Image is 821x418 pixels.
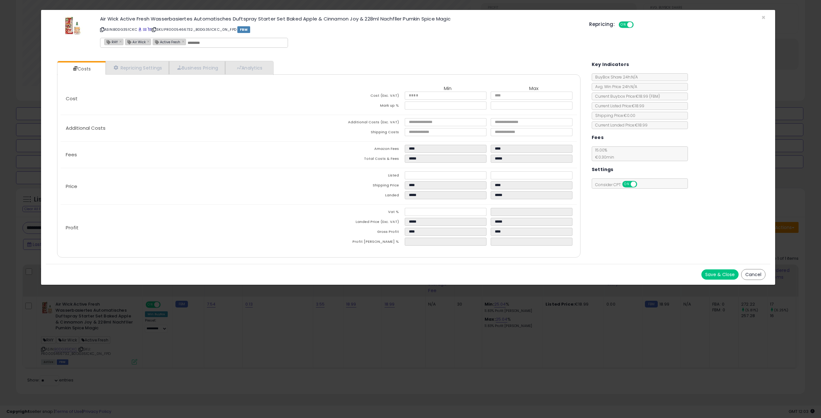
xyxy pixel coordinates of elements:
p: Additional Costs [61,126,319,131]
h3: Air Wick Active Fresh Wasserbasiertes Automatisches Duftspray Starter Set Baked Apple & Cinnamon ... [100,16,580,21]
button: Save & Close [701,269,739,280]
p: Fees [61,152,319,157]
td: Shipping Price [319,181,405,191]
h5: Key Indicators [592,61,629,69]
p: Cost [61,96,319,101]
span: Avg. Win Price 24h: N/A [592,84,637,89]
span: ( FBM ) [649,94,660,99]
td: Listed [319,171,405,181]
td: Amazon Fees [319,145,405,155]
span: €0.30 min [592,154,614,160]
td: Gross Profit [319,228,405,238]
td: Additional Costs (Exc. VAT) [319,118,405,128]
span: Current Listed Price: €18.99 [592,103,644,109]
a: Costs [57,62,105,75]
a: × [147,38,151,44]
span: Air Wick [125,39,146,45]
a: × [182,38,186,44]
td: Landed [319,191,405,201]
td: Total Costs & Fees [319,155,405,165]
a: Repricing Settings [106,61,169,74]
span: €18.99 [636,94,660,99]
img: 51Mvjpbf-iL._SL60_.jpg [63,16,83,36]
p: ASIN: B0DG351CKC | SKU: PR0005466732_B0DG351CKC_0N_FPD [100,24,580,35]
span: ON [619,22,627,28]
td: Shipping Costs [319,128,405,138]
a: Your listing only [148,27,151,32]
span: Current Buybox Price: [592,94,660,99]
a: BuyBox page [138,27,142,32]
p: Profit [61,225,319,230]
span: BuyBox Share 24h: N/A [592,74,638,80]
span: OFF [633,22,643,28]
span: Consider CPT: [592,182,646,187]
td: Profit [PERSON_NAME] % [319,238,405,248]
span: OFF [636,182,646,187]
td: Mark up % [319,102,405,111]
a: Analytics [225,61,273,74]
span: Active Fresh [153,39,180,45]
span: Current Landed Price: €18.99 [592,122,647,128]
a: × [119,38,123,44]
span: × [761,13,766,22]
td: Landed Price (Exc. VAT) [319,218,405,228]
span: ON [623,182,631,187]
span: Shipping Price: €0.00 [592,113,635,118]
span: RHY [105,39,118,45]
span: 15.00 % [592,147,614,160]
th: Min [405,86,491,92]
th: Max [491,86,577,92]
h5: Repricing: [589,22,615,27]
p: Price [61,184,319,189]
h5: Settings [592,166,614,174]
button: Cancel [741,269,766,280]
h5: Fees [592,134,604,142]
td: Cost (Exc. VAT) [319,92,405,102]
td: Vat % [319,208,405,218]
a: All offer listings [143,27,147,32]
span: FBM [237,26,250,33]
a: Business Pricing [169,61,225,74]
